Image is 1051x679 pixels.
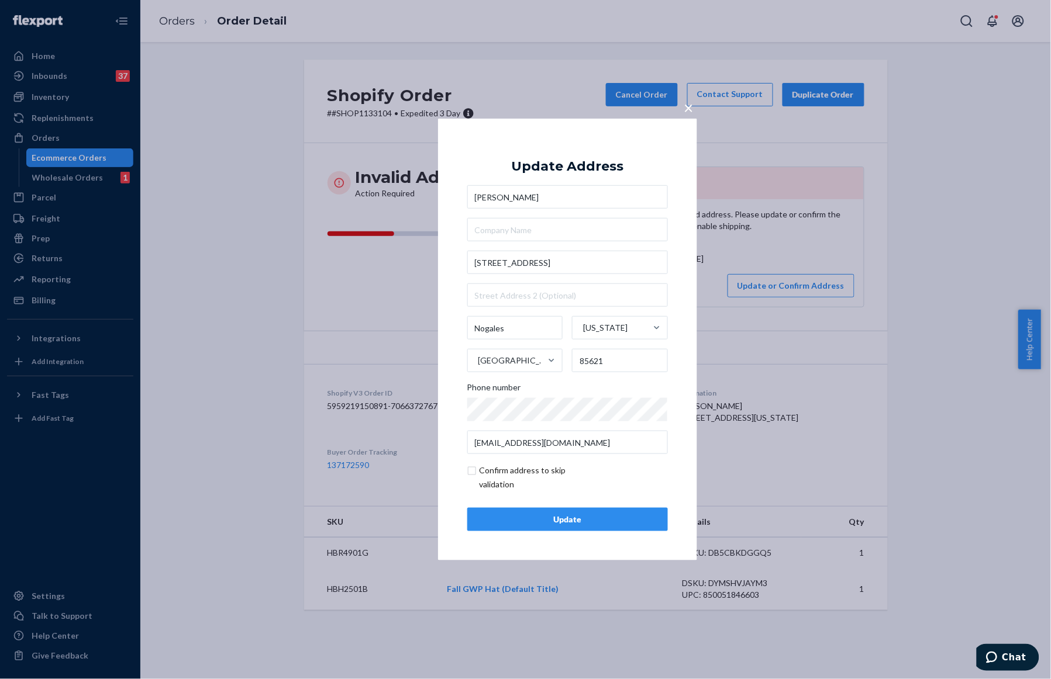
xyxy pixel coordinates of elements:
[467,382,521,398] span: Phone number
[583,322,628,334] div: [US_STATE]
[684,98,694,117] span: ×
[467,508,668,531] button: Update
[511,160,623,174] div: Update Address
[467,431,668,454] input: Email (Only Required for International)
[477,514,658,525] div: Update
[478,355,547,366] div: [GEOGRAPHIC_DATA]
[467,316,563,340] input: City
[467,283,668,307] input: Street Address 2 (Optional)
[572,349,668,372] input: ZIP Code
[477,349,478,372] input: [GEOGRAPHIC_DATA]
[977,644,1039,673] iframe: Opens a widget where you can chat to one of our agents
[467,185,668,209] input: First & Last Name
[582,316,583,340] input: [US_STATE]
[467,251,668,274] input: Street Address
[467,218,668,241] input: Company Name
